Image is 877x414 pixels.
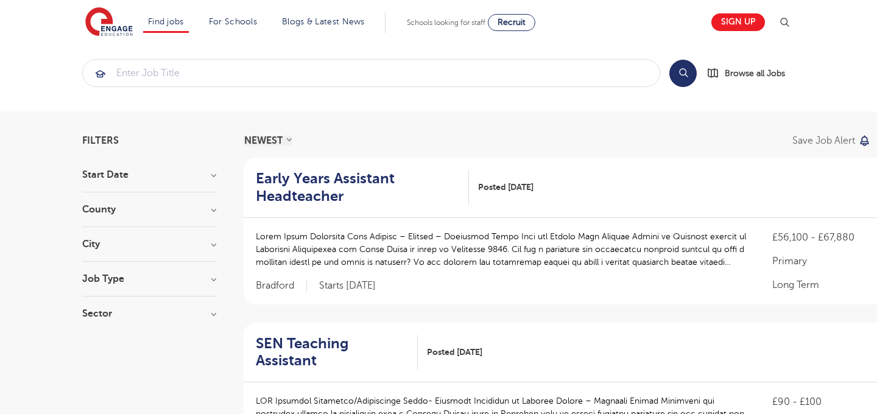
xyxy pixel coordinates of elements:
h3: Job Type [82,274,216,284]
p: Starts [DATE] [319,279,376,292]
p: Lorem Ipsum Dolorsita Cons Adipisc – Elitsed – Doeiusmod Tempo Inci utl Etdolo Magn Aliquae Admin... [256,230,748,268]
a: Browse all Jobs [706,66,795,80]
a: SEN Teaching Assistant [256,335,418,370]
span: Browse all Jobs [725,66,785,80]
span: Schools looking for staff [407,18,485,27]
a: Early Years Assistant Headteacher [256,170,469,205]
button: Save job alert [792,136,871,146]
a: Find jobs [148,17,184,26]
span: Bradford [256,279,307,292]
input: Submit [83,60,660,86]
span: Posted [DATE] [427,346,482,359]
div: Submit [82,59,660,87]
a: Sign up [711,13,765,31]
span: Posted [DATE] [478,181,534,194]
span: Filters [82,136,119,146]
a: Recruit [488,14,535,31]
h3: City [82,239,216,249]
a: For Schools [209,17,257,26]
button: Search [669,60,697,87]
h3: Start Date [82,170,216,180]
h2: SEN Teaching Assistant [256,335,408,370]
h2: Early Years Assistant Headteacher [256,170,459,205]
h3: Sector [82,309,216,318]
h3: County [82,205,216,214]
img: Engage Education [85,7,133,38]
a: Blogs & Latest News [282,17,365,26]
p: Save job alert [792,136,855,146]
span: Recruit [498,18,526,27]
